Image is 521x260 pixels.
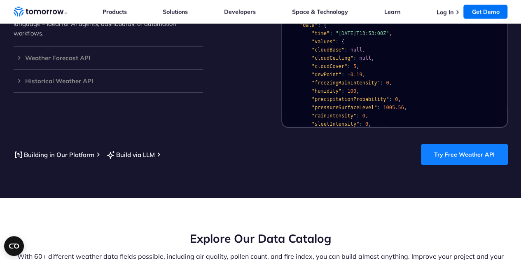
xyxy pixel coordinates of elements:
span: , [356,88,359,94]
span: "[DATE]T13:53:00Z" [335,30,389,36]
span: : [335,39,338,45]
span: 0 [395,96,398,102]
span: : [347,63,350,69]
button: Open CMP widget [4,236,24,256]
a: Building in Our Platform [14,150,94,160]
a: Home link [14,6,67,18]
span: , [398,96,401,102]
span: - [347,72,350,77]
span: "rainIntensity" [311,113,356,119]
span: : [344,47,347,53]
span: "values" [311,39,335,45]
span: 1005.56 [383,105,404,110]
span: { [323,22,326,28]
span: : [318,22,320,28]
span: "dewPoint" [311,72,341,77]
span: "time" [311,30,329,36]
span: , [371,55,374,61]
span: "humidity" [311,88,341,94]
span: "cloudCeiling" [311,55,353,61]
span: 5 [353,63,356,69]
span: null [359,55,371,61]
span: "cloudBase" [311,47,344,53]
span: , [389,80,392,86]
a: Products [103,8,127,16]
a: Solutions [163,8,188,16]
h3: Historical Weather API [14,78,203,84]
span: 0 [365,121,368,127]
span: null [350,47,362,53]
span: , [365,113,368,119]
a: Developers [224,8,256,16]
span: 0 [362,113,365,119]
span: "sleetIntensity" [311,121,359,127]
span: : [380,80,383,86]
span: "precipitationProbability" [311,96,389,102]
span: , [404,105,407,110]
a: Learn [384,8,400,16]
span: { [341,39,344,45]
span: , [362,47,365,53]
span: , [368,121,371,127]
a: Get Demo [463,5,507,19]
a: Space & Technology [292,8,348,16]
span: "cloudCover" [311,63,347,69]
span: : [341,72,344,77]
a: Log In [436,9,453,16]
span: , [356,63,359,69]
span: "data" [299,22,317,28]
a: Build via LLM [106,150,155,160]
span: : [359,121,362,127]
span: : [329,30,332,36]
span: : [356,113,359,119]
span: , [389,30,392,36]
span: 0.19 [350,72,362,77]
a: Try Free Weather API [421,144,508,165]
span: : [341,88,344,94]
span: , [362,72,365,77]
span: : [353,55,356,61]
span: 100 [347,88,356,94]
span: "freezingRainIntensity" [311,80,380,86]
span: : [389,96,392,102]
h2: Explore Our Data Catalog [14,231,508,246]
span: 0 [386,80,389,86]
span: "pressureSurfaceLevel" [311,105,377,110]
h3: Weather Forecast API [14,55,203,61]
span: : [377,105,380,110]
